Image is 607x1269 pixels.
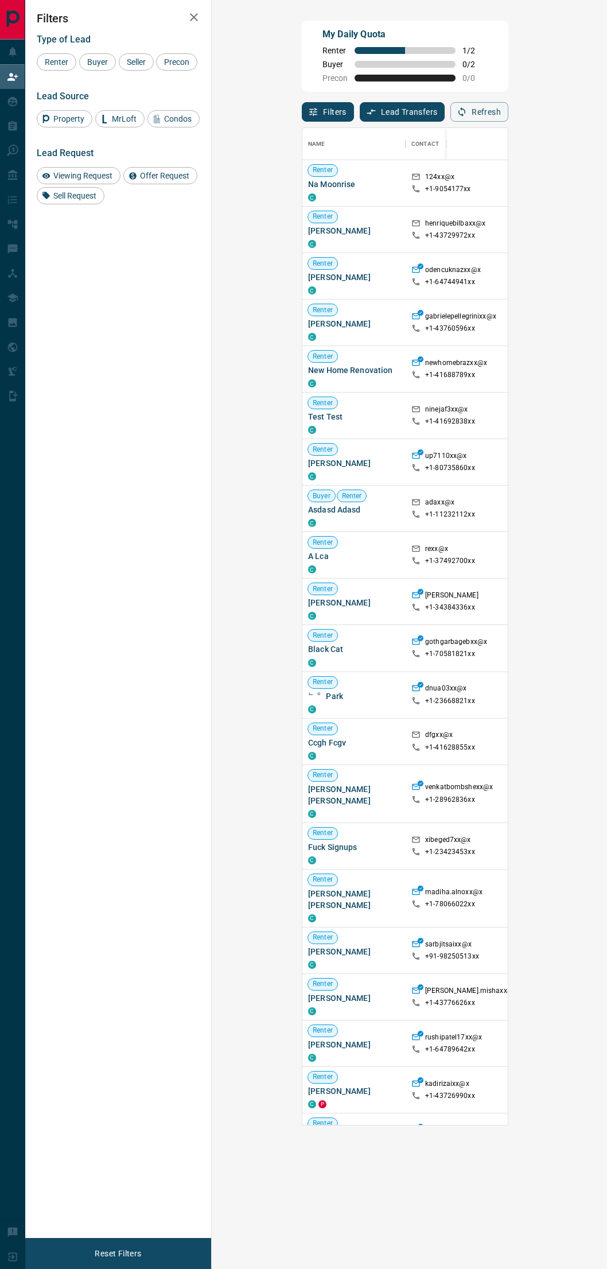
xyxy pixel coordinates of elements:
div: Buyer [79,53,116,71]
p: +1- 43726990xx [425,1091,475,1101]
p: up7110xx@x [425,451,466,463]
span: Renter [308,538,337,548]
span: Renter [337,491,367,501]
div: condos.ca [308,1007,316,1015]
div: MrLoft [95,110,145,127]
span: Renter [308,724,337,734]
p: +1- 23668821xx [425,696,475,706]
span: Renter [41,57,72,67]
span: Seller [123,57,150,67]
span: Renter [308,259,337,269]
p: xibeged7xx@x [425,835,471,847]
span: [PERSON_NAME] [308,1085,400,1097]
span: ᄂᄋ Park [308,690,400,702]
span: Precon [322,73,348,83]
span: Renter [308,631,337,641]
div: condos.ca [308,705,316,713]
span: Renter [308,933,337,942]
div: condos.ca [308,472,316,480]
p: 124xx@x [425,172,454,184]
span: Buyer [83,57,112,67]
span: Asdasd Adasd [308,504,400,515]
p: madiha.alnoxx@x [425,887,483,899]
span: [PERSON_NAME] [PERSON_NAME] [308,783,400,806]
span: Renter [308,305,337,315]
div: Seller [119,53,154,71]
span: [PERSON_NAME] [308,992,400,1004]
span: Renter [308,979,337,989]
p: +1- 78066022xx [425,899,475,909]
p: +1- 41688789xx [425,370,475,380]
button: Reset Filters [87,1244,149,1263]
p: +1- 43776626xx [425,998,475,1008]
p: adaxx@x [425,498,454,510]
p: venkatbombshexx@x [425,782,493,794]
div: condos.ca [308,193,316,201]
div: property.ca [318,1100,326,1108]
span: Black Cat [308,643,400,655]
p: ninejaf3xx@x [425,405,468,417]
span: Renter [308,828,337,838]
span: [PERSON_NAME] [308,597,400,608]
span: [PERSON_NAME] [308,457,400,469]
p: rexx@x [425,544,448,556]
span: Renter [308,165,337,175]
span: Test Test [308,411,400,422]
span: [PERSON_NAME] [308,946,400,957]
p: +1- 11232112xx [425,510,475,519]
span: Renter [308,445,337,455]
p: +1- 34384336xx [425,603,475,612]
p: +1- 28962836xx [425,795,475,805]
button: Filters [302,102,354,122]
div: Precon [156,53,197,71]
p: dfgxx@x [425,730,453,742]
span: Renter [308,677,337,687]
p: +91- 98250513xx [425,952,479,961]
div: Renter [37,53,76,71]
div: condos.ca [308,856,316,864]
div: Property [37,110,92,127]
p: +1- 23423453xx [425,847,475,857]
span: [PERSON_NAME] [308,1039,400,1050]
p: rushipatel17xx@x [425,1033,482,1045]
div: condos.ca [308,286,316,294]
button: Lead Transfers [360,102,445,122]
span: A Lca [308,550,400,562]
p: gothgarbagebxx@x [425,637,487,649]
span: Condos [160,114,196,123]
span: Renter [308,212,337,222]
div: Offer Request [123,167,197,184]
span: Lead Source [37,91,89,102]
div: Name [308,128,325,160]
p: +1- 9054177xx [425,184,471,194]
p: [PERSON_NAME].mishaxx@x [425,986,517,998]
div: condos.ca [308,612,316,620]
span: [PERSON_NAME] [PERSON_NAME] [308,888,400,911]
p: odencuknazxx@x [425,265,481,277]
span: 0 / 0 [462,73,488,83]
div: condos.ca [308,1100,316,1108]
p: +1- 41628855xx [425,743,475,752]
div: Sell Request [37,187,104,204]
p: +1- 43760596xx [425,324,475,333]
p: gabrielepellegrinixx@x [425,312,496,324]
p: dnua03xx@x [425,684,466,696]
span: Na Moonrise [308,178,400,190]
span: Renter [308,1026,337,1035]
span: Ccgh Fcgv [308,737,400,748]
span: Type of Lead [37,34,91,45]
div: condos.ca [308,240,316,248]
div: Condos [147,110,200,127]
div: condos.ca [308,519,316,527]
div: Name [302,128,406,160]
p: My Daily Quota [322,28,488,41]
div: condos.ca [308,659,316,667]
p: kadirizaixx@x [425,1079,469,1091]
span: Offer Request [136,171,193,180]
span: Viewing Request [49,171,116,180]
div: condos.ca [308,565,316,573]
span: New Home Renovation [308,364,400,376]
p: sarbjitsaixx@x [425,940,472,952]
span: Sell Request [49,191,100,200]
p: newhomebrazxx@x [425,358,487,370]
